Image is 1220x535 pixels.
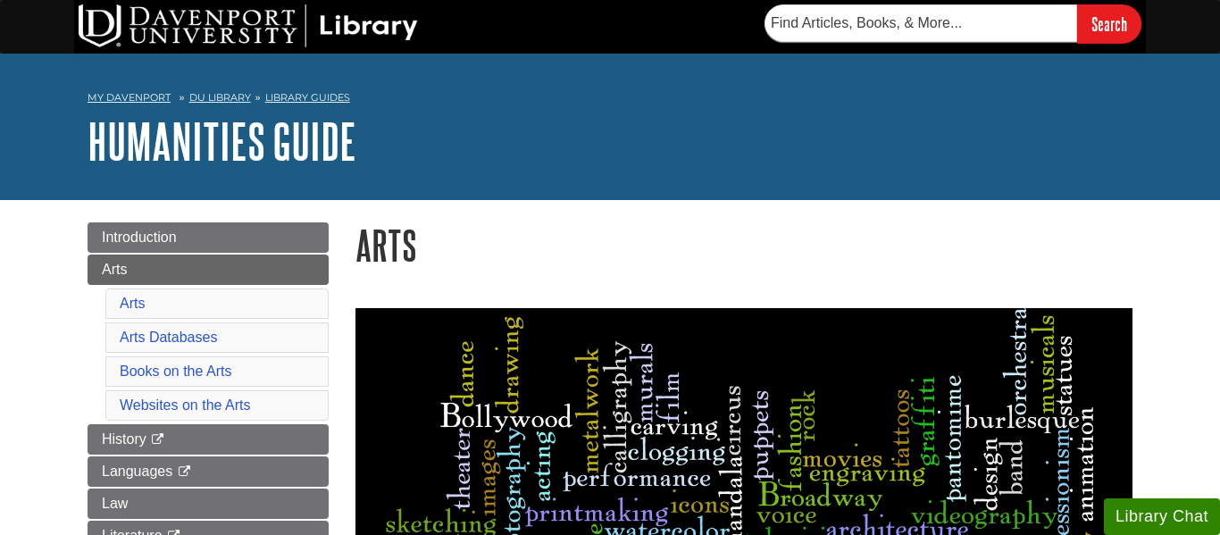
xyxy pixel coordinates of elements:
[79,4,418,47] img: DU Library
[88,424,329,455] a: History
[120,397,250,413] a: Websites on the Arts
[88,255,329,285] a: Arts
[102,431,146,447] span: History
[102,464,172,479] span: Languages
[120,364,231,379] a: Books on the Arts
[265,91,350,104] a: Library Guides
[355,222,1132,268] h1: Arts
[150,434,165,446] i: This link opens in a new window
[88,113,356,169] a: Humanities Guide
[88,86,1132,114] nav: breadcrumb
[88,489,329,519] a: Law
[102,230,177,245] span: Introduction
[88,90,171,105] a: My Davenport
[88,222,329,253] a: Introduction
[1077,4,1141,43] input: Search
[765,4,1077,42] input: Find Articles, Books, & More...
[102,262,127,277] span: Arts
[120,330,217,345] a: Arts Databases
[102,496,128,511] span: Law
[88,456,329,487] a: Languages
[189,91,251,104] a: DU Library
[120,296,145,311] a: Arts
[765,4,1141,43] form: Searches DU Library's articles, books, and more
[177,466,192,478] i: This link opens in a new window
[1104,498,1220,535] button: Library Chat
